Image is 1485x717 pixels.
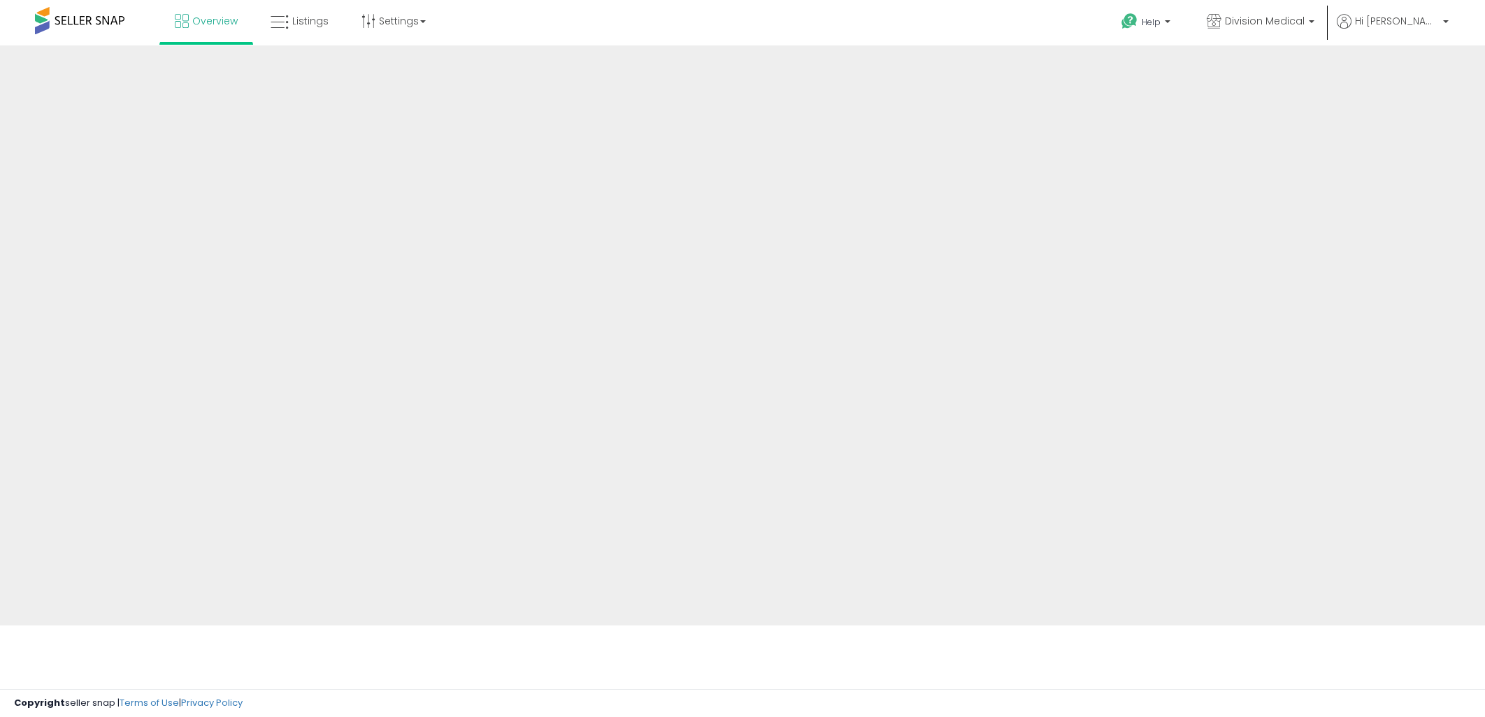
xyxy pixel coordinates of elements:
span: Listings [292,14,329,28]
span: Overview [192,14,238,28]
span: Help [1142,16,1161,28]
span: Hi [PERSON_NAME] [1355,14,1439,28]
a: Help [1110,2,1184,45]
span: Division Medical [1225,14,1305,28]
i: Get Help [1121,13,1138,30]
a: Hi [PERSON_NAME] [1337,14,1449,45]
